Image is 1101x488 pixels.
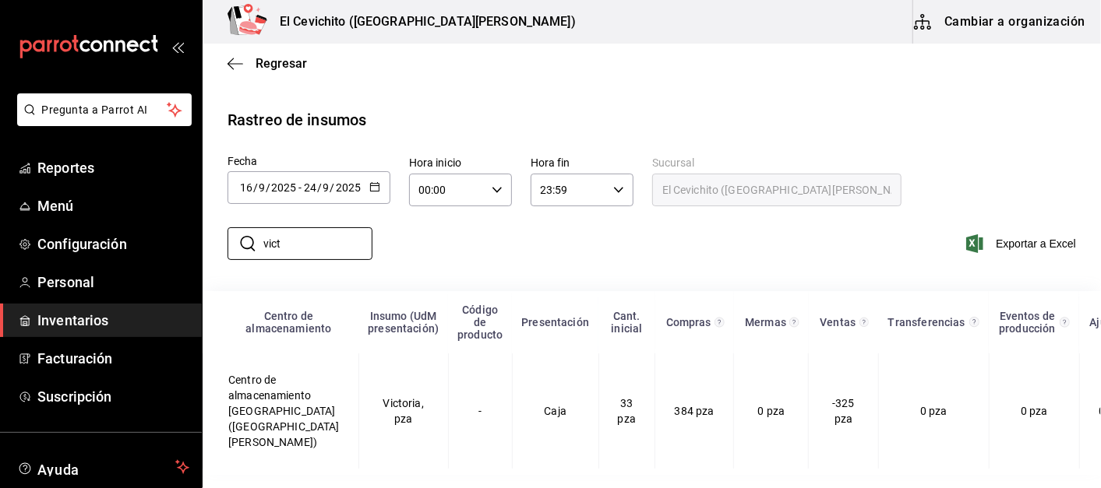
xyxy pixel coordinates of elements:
[409,158,512,169] label: Hora inicio
[969,234,1076,253] button: Exportar a Excel
[715,316,725,328] svg: Total de presentación del insumo comprado en el rango de fechas seleccionado.
[448,353,512,469] td: -
[920,405,947,417] span: 0 pza
[358,353,448,469] td: Victoria, pza
[228,108,366,132] div: Rastreo de insumos
[521,316,589,328] div: Presentación
[457,304,503,341] div: Código de producto
[266,181,270,194] span: /
[37,458,169,476] span: Ayuda
[652,158,902,169] label: Sucursal
[37,272,189,293] span: Personal
[330,181,335,194] span: /
[228,56,307,71] button: Regresar
[37,195,189,216] span: Menú
[253,181,258,194] span: /
[171,40,184,53] button: open_drawer_menu
[263,228,372,259] input: Buscar insumo
[998,310,1057,335] div: Eventos de producción
[743,316,787,328] div: Mermas
[1060,316,1070,328] svg: Total de presentación del insumo utilizado en eventos de producción en el rango de fechas selecci...
[270,181,297,194] input: Year
[758,405,785,417] span: 0 pza
[303,181,317,194] input: Day
[203,353,359,469] td: Centro de almacenamiento [GEOGRAPHIC_DATA] ([GEOGRAPHIC_DATA][PERSON_NAME])
[888,316,966,328] div: Transferencias
[37,157,189,178] span: Reportes
[675,405,715,417] span: 384 pza
[17,93,192,126] button: Pregunta a Parrot AI
[37,386,189,407] span: Suscripción
[11,113,192,129] a: Pregunta a Parrot AI
[37,310,189,331] span: Inventarios
[267,12,576,31] h3: El Cevichito ([GEOGRAPHIC_DATA][PERSON_NAME])
[531,158,633,169] label: Hora fin
[832,397,855,425] span: -325 pza
[789,316,799,328] svg: Total de presentación del insumo mermado en el rango de fechas seleccionado.
[368,310,439,335] div: Insumo (UdM presentación)
[512,353,598,469] td: Caja
[969,316,980,328] svg: Total de presentación del insumo transferido ya sea fuera o dentro de la sucursal en el rango de ...
[618,397,636,425] span: 33 pza
[37,233,189,255] span: Configuración
[317,181,322,194] span: /
[298,181,302,194] span: -
[665,316,712,328] div: Compras
[608,310,645,335] div: Cant. inicial
[1021,405,1048,417] span: 0 pza
[239,181,253,194] input: Day
[256,56,307,71] span: Regresar
[258,181,266,194] input: Month
[42,102,168,118] span: Pregunta a Parrot AI
[228,310,350,335] div: Centro de almacenamiento
[335,181,362,194] input: Year
[859,316,869,328] svg: Total de presentación del insumo vendido en el rango de fechas seleccionado.
[228,155,258,167] span: Fecha
[818,316,857,328] div: Ventas
[323,181,330,194] input: Month
[37,348,189,369] span: Facturación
